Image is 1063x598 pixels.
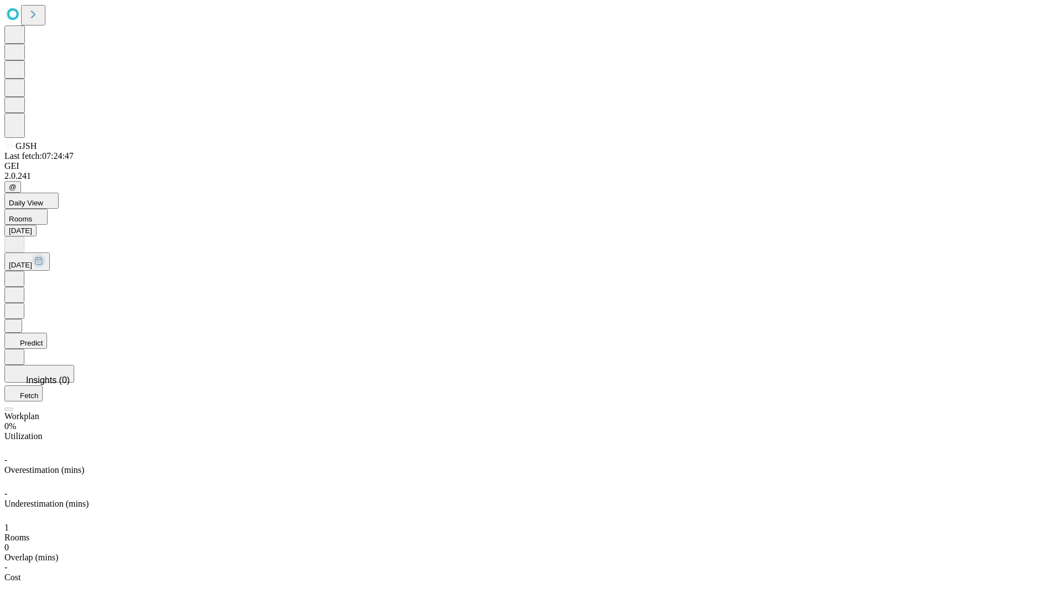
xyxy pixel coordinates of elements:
[4,411,39,421] span: Workplan
[4,563,7,572] span: -
[4,543,9,552] span: 0
[4,171,1059,181] div: 2.0.241
[4,499,89,508] span: Underestimation (mins)
[4,489,7,498] span: -
[4,252,50,271] button: [DATE]
[4,523,9,532] span: 1
[9,199,43,207] span: Daily View
[4,533,29,542] span: Rooms
[4,161,1059,171] div: GEI
[4,421,16,431] span: 0%
[4,365,74,383] button: Insights (0)
[4,225,37,236] button: [DATE]
[9,215,32,223] span: Rooms
[4,385,43,401] button: Fetch
[4,431,42,441] span: Utilization
[4,573,20,582] span: Cost
[16,141,37,151] span: GJSH
[4,193,59,209] button: Daily View
[26,375,70,385] span: Insights (0)
[9,261,32,269] span: [DATE]
[4,553,58,562] span: Overlap (mins)
[4,465,84,475] span: Overestimation (mins)
[4,151,74,161] span: Last fetch: 07:24:47
[9,183,17,191] span: @
[4,181,21,193] button: @
[4,333,47,349] button: Predict
[4,455,7,465] span: -
[4,209,48,225] button: Rooms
